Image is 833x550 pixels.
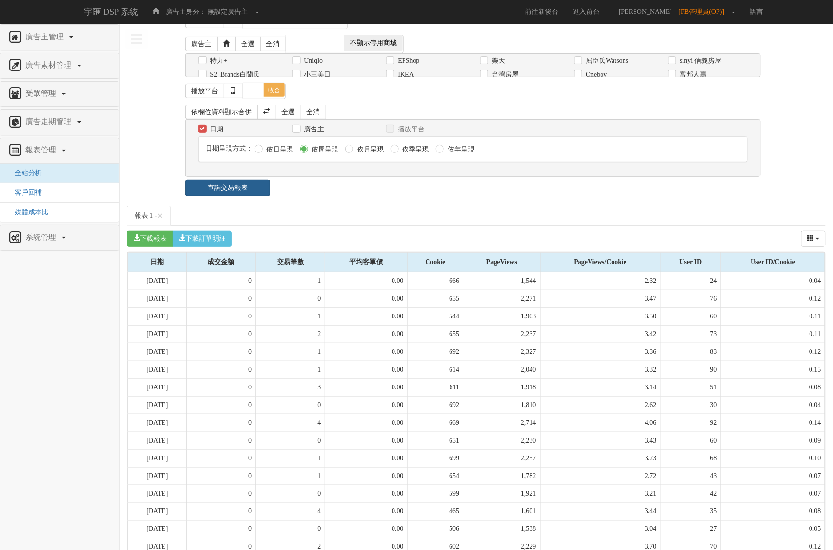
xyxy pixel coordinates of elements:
[325,290,407,308] td: 0.00
[186,361,255,379] td: 0
[463,503,540,521] td: 1,601
[463,326,540,343] td: 2,237
[463,361,540,379] td: 2,040
[614,8,677,15] span: [PERSON_NAME]
[721,308,825,326] td: 0.11
[8,115,112,130] a: 廣告走期管理
[721,414,825,432] td: 0.14
[23,117,76,126] span: 廣告走期管理
[801,231,826,247] button: columns
[407,308,463,326] td: 544
[325,503,407,521] td: 0.00
[325,272,407,290] td: 0.00
[186,485,255,503] td: 0
[186,503,255,521] td: 0
[128,432,187,450] td: [DATE]
[584,70,607,80] label: Oneboy
[256,343,325,361] td: 1
[256,272,325,290] td: 1
[660,450,721,468] td: 68
[540,414,660,432] td: 4.06
[8,169,42,176] a: 全站分析
[186,414,255,432] td: 0
[407,432,463,450] td: 651
[186,397,255,414] td: 0
[490,56,506,66] label: 樂天
[463,379,540,397] td: 1,918
[186,308,255,326] td: 0
[721,361,825,379] td: 0.15
[127,206,171,226] a: 報表 1 -
[721,290,825,308] td: 0.12
[325,326,407,343] td: 0.00
[256,521,325,538] td: 0
[208,8,248,15] span: 無設定廣告主
[128,397,187,414] td: [DATE]
[407,503,463,521] td: 465
[8,209,48,216] a: 媒體成本比
[407,468,463,485] td: 654
[325,450,407,468] td: 0.00
[721,272,825,290] td: 0.04
[325,414,407,432] td: 0.00
[256,485,325,503] td: 0
[396,56,420,66] label: EFShop
[325,253,407,272] div: 平均客單價
[801,231,826,247] div: Columns
[325,379,407,397] td: 0.00
[541,253,660,272] div: PageViews/Cookie
[128,361,187,379] td: [DATE]
[660,361,721,379] td: 90
[157,210,163,222] span: ×
[23,89,61,97] span: 受眾管理
[463,308,540,326] td: 1,903
[540,450,660,468] td: 3.23
[8,86,112,102] a: 受眾管理
[463,485,540,503] td: 1,921
[463,468,540,485] td: 1,782
[264,145,293,154] label: 依日呈現
[325,397,407,414] td: 0.00
[463,272,540,290] td: 1,544
[540,272,660,290] td: 2.32
[186,468,255,485] td: 0
[256,308,325,326] td: 1
[660,521,721,538] td: 27
[8,58,112,73] a: 廣告素材管理
[463,397,540,414] td: 1,810
[276,105,301,119] a: 全選
[540,485,660,503] td: 3.21
[256,379,325,397] td: 3
[396,125,425,134] label: 播放平台
[407,272,463,290] td: 666
[407,343,463,361] td: 692
[128,290,187,308] td: [DATE]
[355,145,384,154] label: 依月呈現
[173,231,232,247] button: 下載訂單明細
[407,326,463,343] td: 655
[407,485,463,503] td: 599
[463,414,540,432] td: 2,714
[396,70,414,80] label: IKEA
[256,290,325,308] td: 0
[721,521,825,538] td: 0.05
[256,503,325,521] td: 4
[660,326,721,343] td: 73
[660,468,721,485] td: 43
[128,503,187,521] td: [DATE]
[256,326,325,343] td: 2
[660,290,721,308] td: 76
[407,361,463,379] td: 614
[407,414,463,432] td: 669
[23,146,61,154] span: 報表管理
[128,414,187,432] td: [DATE]
[721,326,825,343] td: 0.11
[540,503,660,521] td: 3.44
[128,485,187,503] td: [DATE]
[661,253,721,272] div: User ID
[310,145,339,154] label: 依周呈現
[185,180,271,196] a: 查詢交易報表
[128,450,187,468] td: [DATE]
[187,253,255,272] div: 成交金額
